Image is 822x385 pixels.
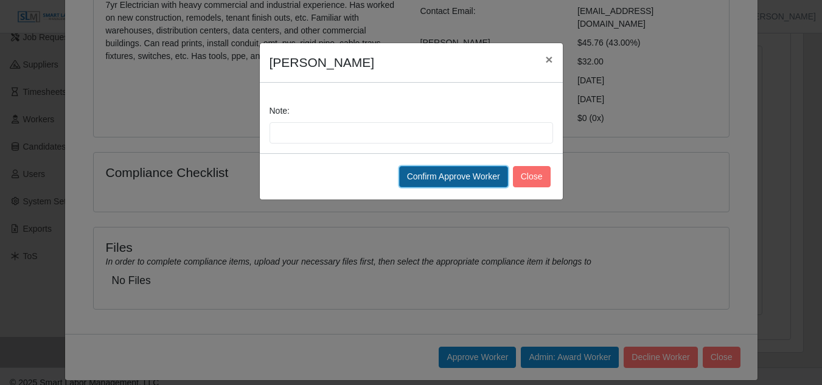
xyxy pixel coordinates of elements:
h4: [PERSON_NAME] [270,53,375,72]
span: × [545,52,552,66]
button: Confirm Approve Worker [399,166,508,187]
button: Close [513,166,551,187]
button: Close [535,43,562,75]
label: Note: [270,105,290,117]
